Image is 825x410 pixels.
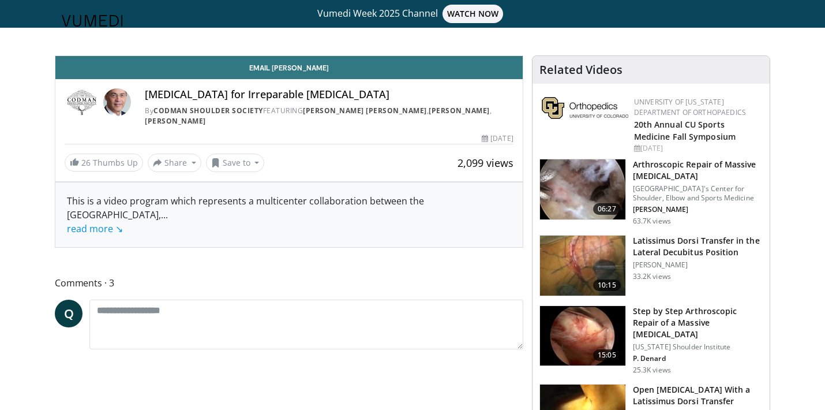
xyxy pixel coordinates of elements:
a: Email [PERSON_NAME] [55,56,523,79]
a: 06:27 Arthroscopic Repair of Massive [MEDICAL_DATA] [GEOGRAPHIC_DATA]'s Center for Shoulder, Elbo... [539,159,763,226]
span: ... [67,208,168,235]
p: 25.3K views [633,366,671,375]
button: Save to [206,154,265,172]
span: 06:27 [593,203,621,215]
h3: Open [MEDICAL_DATA] With a Latissimus Dorsi Transfer [633,384,763,407]
a: read more ↘ [67,222,123,235]
h3: Step by Step Arthroscopic Repair of a Massive [MEDICAL_DATA] [633,305,763,340]
p: [US_STATE] Shoulder Institute [633,342,763,352]
div: This is a video program which represents a multicenter collaboration between the [GEOGRAPHIC_DATA], [67,194,511,236]
img: VuMedi Logo [62,15,123,27]
p: Patrick Denard [633,354,763,363]
img: 281021_0002_1.png.150x105_q85_crop-smart_upscale.jpg [540,159,625,219]
a: [PERSON_NAME] [PERSON_NAME] [303,106,427,115]
span: Comments 3 [55,275,523,290]
a: 20th Annual CU Sports Medicine Fall Symposium [634,119,736,142]
h4: Related Videos [539,63,622,77]
span: 26 [81,157,91,168]
p: 63.7K views [633,217,671,226]
p: [GEOGRAPHIC_DATA]'s Center for Shoulder, Elbow and Sports Medicine [633,184,763,203]
div: [DATE] [634,143,760,154]
a: 10:15 Latissimus Dorsi Transfer in the Lateral Decubitus Position [PERSON_NAME] 33.2K views [539,235,763,296]
p: William Levine [633,205,763,214]
img: 7cd5bdb9-3b5e-40f2-a8f4-702d57719c06.150x105_q85_crop-smart_upscale.jpg [540,306,625,366]
a: [PERSON_NAME] [429,106,490,115]
img: Codman Shoulder Society [65,88,99,116]
a: Codman Shoulder Society [153,106,263,115]
p: [PERSON_NAME] [633,260,763,270]
span: 10:15 [593,279,621,291]
a: 15:05 Step by Step Arthroscopic Repair of a Massive [MEDICAL_DATA] [US_STATE] Shoulder Institute ... [539,305,763,375]
button: Share [148,154,201,172]
a: 26 Thumbs Up [65,154,143,172]
div: By FEATURING , , [145,106,513,126]
h4: [MEDICAL_DATA] for Irreparable [MEDICAL_DATA] [145,88,513,101]
a: [PERSON_NAME] [145,116,206,126]
a: Q [55,300,82,327]
p: 33.2K views [633,272,671,281]
div: [DATE] [482,133,513,144]
a: University of [US_STATE] Department of Orthopaedics [634,97,746,117]
img: 38501_0000_3.png.150x105_q85_crop-smart_upscale.jpg [540,236,625,296]
h3: Latissimus Dorsi Transfer in the Lateral Decubitus Position [633,235,763,258]
img: 355603a8-37da-49b6-856f-e00d7e9307d3.png.150x105_q85_autocrop_double_scale_upscale_version-0.2.png [542,97,628,119]
h3: Arthroscopic Repair of Massive [MEDICAL_DATA] [633,159,763,182]
img: Avatar [103,88,131,116]
span: 2,099 views [457,156,513,170]
span: 15:05 [593,349,621,361]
